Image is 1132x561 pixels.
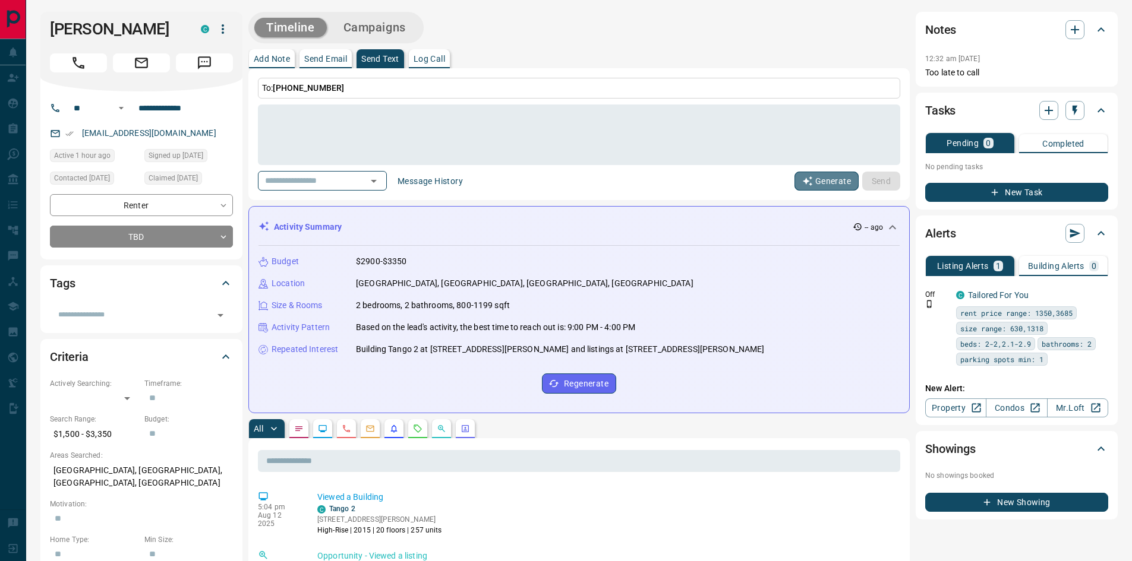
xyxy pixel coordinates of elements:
[54,172,110,184] span: Contacted [DATE]
[986,398,1047,417] a: Condos
[794,172,859,191] button: Generate
[113,53,170,72] span: Email
[925,183,1108,202] button: New Task
[925,224,956,243] h2: Alerts
[114,101,128,115] button: Open
[50,226,233,248] div: TBD
[937,262,989,270] p: Listing Alerts
[1028,262,1084,270] p: Building Alerts
[925,382,1108,395] p: New Alert:
[50,194,233,216] div: Renter
[996,262,1001,270] p: 1
[1047,398,1108,417] a: Mr.Loft
[925,96,1108,125] div: Tasks
[317,491,895,503] p: Viewed a Building
[258,511,299,528] p: Aug 12 2025
[1042,338,1092,350] span: bathrooms: 2
[365,424,375,433] svg: Emails
[329,505,355,513] a: Tango 2
[356,321,635,334] p: Based on the lead's activity, the best time to reach out is: 9:00 PM - 4:00 PM
[258,78,900,99] p: To:
[356,255,406,268] p: $2900-$3350
[50,414,138,424] p: Search Range:
[356,277,693,290] p: [GEOGRAPHIC_DATA], [GEOGRAPHIC_DATA], [GEOGRAPHIC_DATA], [GEOGRAPHIC_DATA]
[212,307,229,324] button: Open
[82,128,216,138] a: [EMAIL_ADDRESS][DOMAIN_NAME]
[865,222,883,233] p: -- ago
[960,307,1073,319] span: rent price range: 1350,3685
[925,470,1108,481] p: No showings booked
[461,424,470,433] svg: Agent Actions
[390,172,470,191] button: Message History
[1092,262,1096,270] p: 0
[413,424,422,433] svg: Requests
[968,290,1029,300] a: Tailored For You
[50,424,138,444] p: $1,500 - $3,350
[925,300,934,308] svg: Push Notification Only
[437,424,446,433] svg: Opportunities
[50,450,233,461] p: Areas Searched:
[258,503,299,511] p: 5:04 pm
[176,53,233,72] span: Message
[317,514,442,525] p: [STREET_ADDRESS][PERSON_NAME]
[50,274,75,293] h2: Tags
[342,424,351,433] svg: Calls
[960,353,1043,365] span: parking spots min: 1
[361,55,399,63] p: Send Text
[925,493,1108,512] button: New Showing
[144,172,233,188] div: Wed Aug 06 2025
[318,424,327,433] svg: Lead Browsing Activity
[50,534,138,545] p: Home Type:
[144,378,233,389] p: Timeframe:
[50,149,138,166] div: Tue Aug 12 2025
[65,129,74,138] svg: Email Verified
[50,343,233,371] div: Criteria
[201,25,209,33] div: condos.ca
[414,55,445,63] p: Log Call
[272,299,323,312] p: Size & Rooms
[149,150,203,161] span: Signed up [DATE]
[365,173,382,189] button: Open
[960,322,1043,334] span: size range: 630,1318
[925,66,1108,79] p: Too late to call
[332,18,418,37] button: Campaigns
[54,150,111,161] span: Active 1 hour ago
[144,149,233,166] div: Mon Aug 04 2025
[925,15,1108,44] div: Notes
[50,269,233,297] div: Tags
[925,55,980,63] p: 12:32 am [DATE]
[272,277,305,290] p: Location
[254,55,290,63] p: Add Note
[925,219,1108,248] div: Alerts
[925,439,976,458] h2: Showings
[986,139,991,147] p: 0
[50,347,89,366] h2: Criteria
[1042,140,1084,148] p: Completed
[272,321,330,334] p: Activity Pattern
[272,343,338,356] p: Repeated Interest
[925,435,1108,463] div: Showings
[144,534,233,545] p: Min Size:
[273,83,344,93] span: [PHONE_NUMBER]
[50,20,183,39] h1: [PERSON_NAME]
[254,18,327,37] button: Timeline
[925,101,956,120] h2: Tasks
[389,424,399,433] svg: Listing Alerts
[960,338,1031,350] span: beds: 2-2,2.1-2.9
[356,343,764,356] p: Building Tango 2 at [STREET_ADDRESS][PERSON_NAME] and listings at [STREET_ADDRESS][PERSON_NAME]
[50,461,233,493] p: [GEOGRAPHIC_DATA], [GEOGRAPHIC_DATA], [GEOGRAPHIC_DATA], [GEOGRAPHIC_DATA]
[258,216,900,238] div: Activity Summary-- ago
[925,158,1108,176] p: No pending tasks
[925,398,986,417] a: Property
[925,20,956,39] h2: Notes
[356,299,510,312] p: 2 bedrooms, 2 bathrooms, 800-1199 sqft
[254,424,263,433] p: All
[50,499,233,509] p: Motivation:
[947,139,979,147] p: Pending
[274,221,342,233] p: Activity Summary
[144,414,233,424] p: Budget:
[304,55,347,63] p: Send Email
[50,172,138,188] div: Thu Aug 07 2025
[50,53,107,72] span: Call
[925,289,949,300] p: Off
